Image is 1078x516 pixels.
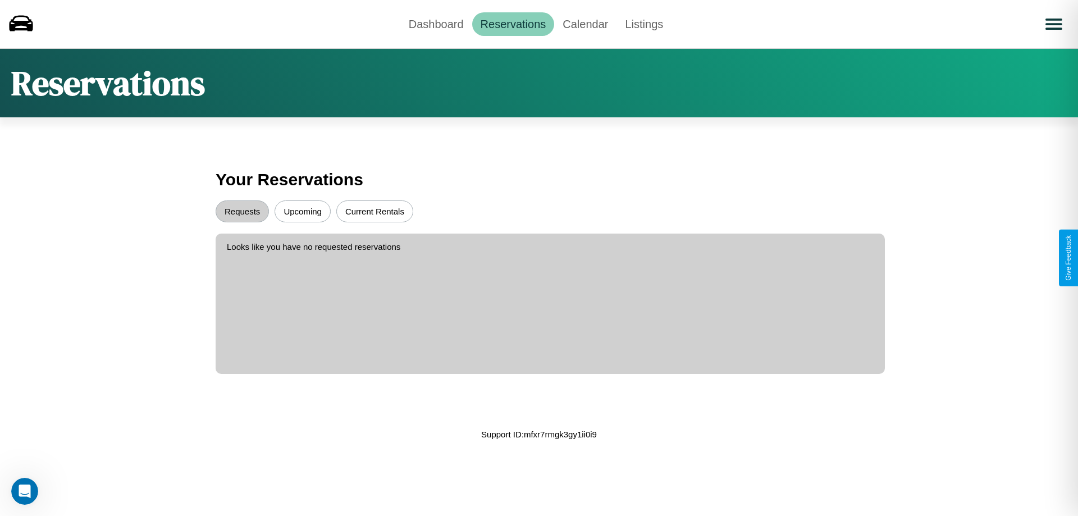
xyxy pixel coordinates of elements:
[1065,235,1072,281] div: Give Feedback
[400,12,472,36] a: Dashboard
[472,12,555,36] a: Reservations
[336,200,413,222] button: Current Rentals
[481,427,597,442] p: Support ID: mfxr7rmgk3gy1ii0i9
[11,60,205,106] h1: Reservations
[216,165,862,195] h3: Your Reservations
[275,200,331,222] button: Upcoming
[227,239,874,254] p: Looks like you have no requested reservations
[616,12,672,36] a: Listings
[1038,8,1070,40] button: Open menu
[11,478,38,505] iframe: Intercom live chat
[216,200,269,222] button: Requests
[554,12,616,36] a: Calendar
